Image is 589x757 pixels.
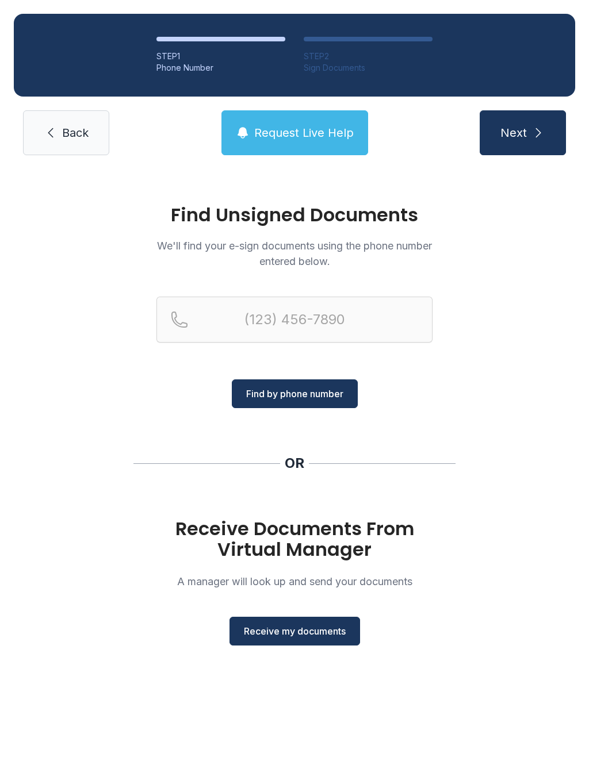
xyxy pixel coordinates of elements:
input: Reservation phone number [156,297,433,343]
h1: Find Unsigned Documents [156,206,433,224]
p: We'll find your e-sign documents using the phone number entered below. [156,238,433,269]
div: Phone Number [156,62,285,74]
div: Sign Documents [304,62,433,74]
span: Receive my documents [244,624,346,638]
span: Find by phone number [246,387,343,401]
span: Next [500,125,527,141]
div: STEP 1 [156,51,285,62]
span: Back [62,125,89,141]
h1: Receive Documents From Virtual Manager [156,518,433,560]
p: A manager will look up and send your documents [156,574,433,589]
div: OR [285,454,304,472]
span: Request Live Help [254,125,354,141]
div: STEP 2 [304,51,433,62]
